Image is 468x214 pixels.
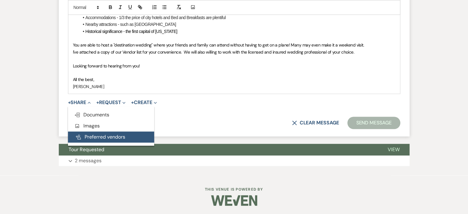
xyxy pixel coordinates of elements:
button: Create [131,100,157,105]
img: Weven Logo [211,190,257,211]
button: Images [68,120,154,131]
span: You are able to host a "destination wedding" where your friends and family can attend without hav... [73,42,364,48]
button: Request [96,100,126,105]
span: Images [74,123,100,129]
button: Send Message [347,117,400,129]
span: Documents [74,111,109,118]
span: + [131,100,134,105]
button: Documents [68,109,154,120]
li: Nearby attractions - such as [GEOGRAPHIC_DATA] [79,21,395,28]
span: Looking forward to hearing from you! [73,63,140,69]
span: Historical significance - the first capital of [US_STATE] [86,29,177,34]
p: [PERSON_NAME] [73,83,395,90]
span: I've attached a copy of our Vendor list for your convenience. We will also willing to work with t... [73,49,354,55]
p: 2 messages [75,157,102,165]
button: View [378,144,410,155]
button: 2 messages [59,155,410,166]
span: View [388,146,400,153]
span: + [96,100,99,105]
button: Share [68,100,91,105]
span: + [68,100,71,105]
button: Tour Requested [59,144,378,155]
li: Accommodations - 1/3 the price of city hotels and Bed and Breakfasts are plentiful [79,14,395,21]
span: All the best, [73,77,94,82]
button: Clear message [292,120,339,125]
button: Preferred vendors [68,131,154,143]
span: Tour Requested [69,146,104,153]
